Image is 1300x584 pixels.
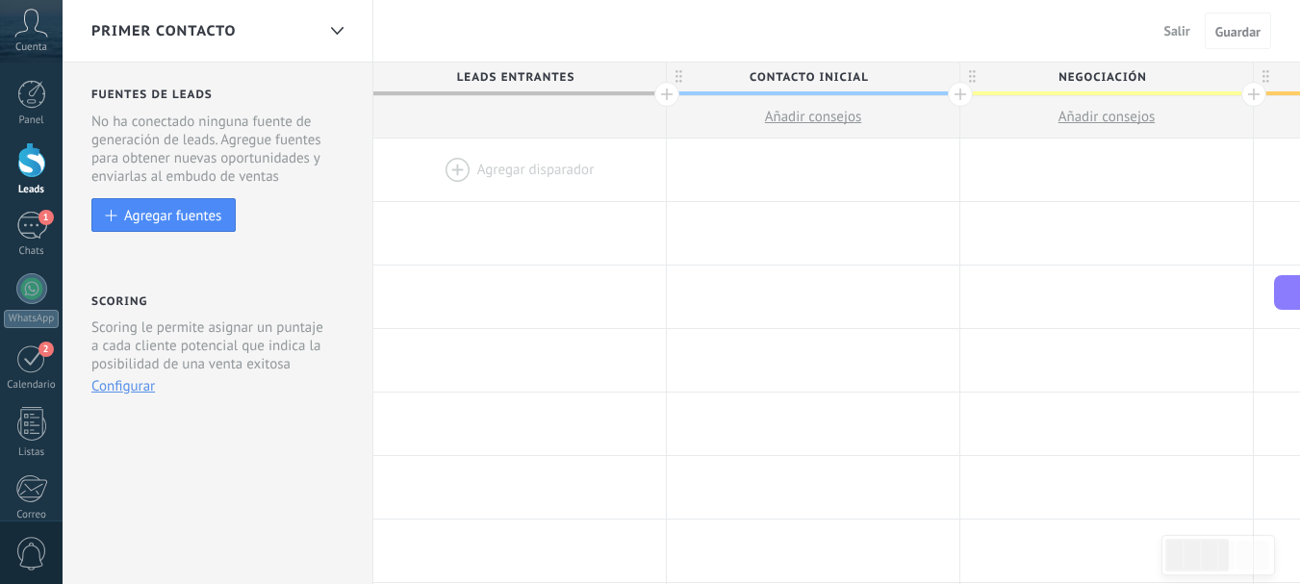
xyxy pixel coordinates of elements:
button: Añadir consejos [960,96,1253,138]
button: Configurar [91,377,155,395]
span: 1 [38,210,54,225]
p: Scoring le permite asignar un puntaje a cada cliente potencial que indica la posibilidad de una v... [91,318,331,373]
button: Guardar [1205,13,1271,49]
div: WhatsApp [4,310,59,328]
span: Leads Entrantes [373,63,656,92]
div: Correo [4,509,60,521]
span: Negociación [960,63,1243,92]
span: Contacto inicial [667,63,950,92]
span: Salir [1164,22,1190,39]
span: Añadir consejos [1058,108,1156,126]
h2: Scoring [91,294,147,309]
div: No ha conectado ninguna fuente de generación de leads. Agregue fuentes para obtener nuevas oportu... [91,113,347,186]
div: Contacto inicial [667,63,959,91]
button: Añadir consejos [667,96,959,138]
div: Listas [4,446,60,459]
div: Negociación [960,63,1253,91]
div: Leads Entrantes [373,63,666,91]
div: Calendario [4,379,60,392]
button: Salir [1157,16,1198,45]
h2: Fuentes de leads [91,88,347,102]
div: Agregar fuentes [124,207,221,223]
span: primer contacto [91,22,236,40]
span: Guardar [1215,25,1261,38]
button: Agregar fuentes [91,198,236,232]
span: Añadir consejos [765,108,862,126]
span: Cuenta [15,41,47,54]
div: primer contacto [320,13,353,50]
span: 2 [38,342,54,357]
div: Panel [4,114,60,127]
div: Leads [4,184,60,196]
div: Chats [4,245,60,258]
